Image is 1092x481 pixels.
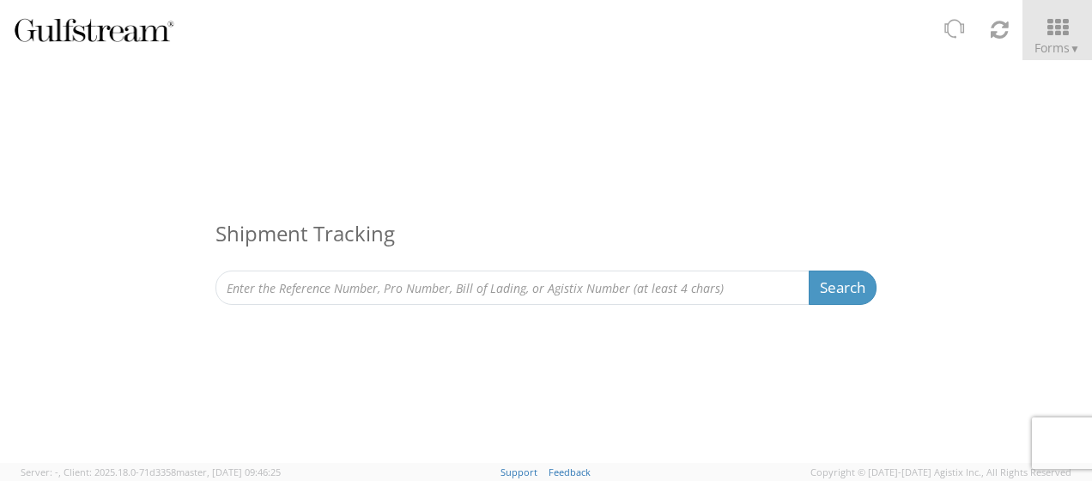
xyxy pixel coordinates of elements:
[176,466,281,478] span: master, [DATE] 09:46:25
[13,15,175,45] img: gulfstream-logo-030f482cb65ec2084a9d.png
[809,271,877,305] button: Search
[215,271,810,305] input: Enter the Reference Number, Pro Number, Bill of Lading, or Agistix Number (at least 4 chars)
[500,466,537,478] a: Support
[810,466,1071,479] span: Copyright © [DATE]-[DATE] Agistix Inc., All Rights Reserved
[1034,40,1080,56] span: Forms
[1070,41,1080,56] span: ▼
[549,466,591,478] a: Feedback
[21,466,61,478] span: Server: -
[64,466,281,478] span: Client: 2025.18.0-71d3358
[215,197,877,271] h3: Shipment Tracking
[58,466,61,478] span: ,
